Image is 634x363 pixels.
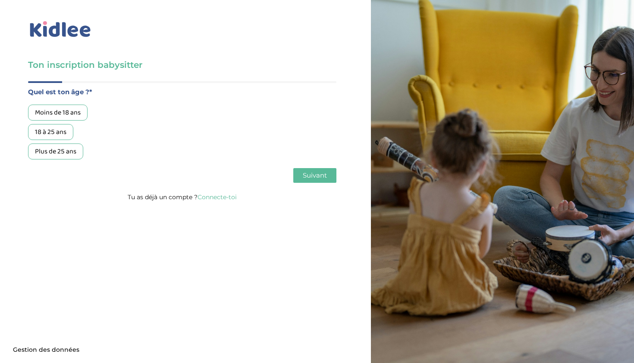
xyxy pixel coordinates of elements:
button: Précédent [28,168,69,183]
button: Suivant [293,168,336,183]
img: logo_kidlee_bleu [28,19,93,39]
span: Gestion des données [13,346,79,354]
div: Plus de 25 ans [28,143,83,159]
div: 18 à 25 ans [28,124,73,140]
p: Tu as déjà un compte ? [28,191,336,203]
button: Gestion des données [8,341,85,359]
h3: Ton inscription babysitter [28,59,336,71]
span: Suivant [303,171,327,179]
label: Quel est ton âge ?* [28,86,336,98]
a: Connecte-toi [198,193,237,201]
div: Moins de 18 ans [28,105,88,121]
